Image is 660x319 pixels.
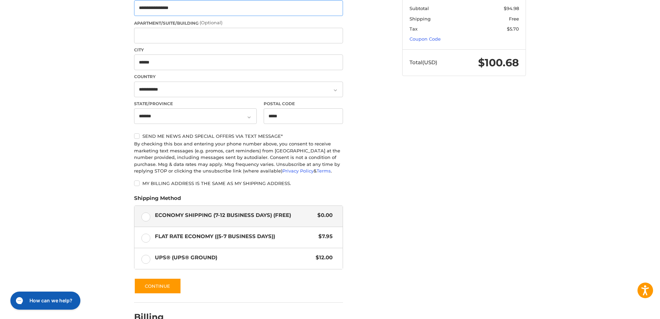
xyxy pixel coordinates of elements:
[134,19,343,26] label: Apartment/Suite/Building
[314,211,333,219] span: $0.00
[134,278,181,294] button: Continue
[134,74,343,80] label: Country
[264,101,343,107] label: Postal Code
[134,47,343,53] label: City
[282,168,314,174] a: Privacy Policy
[410,36,441,42] a: Coupon Code
[478,56,519,69] span: $100.68
[7,289,82,312] iframe: Gorgias live chat messenger
[410,59,437,66] span: Total (USD)
[155,254,313,262] span: UPS® (UPS® Ground)
[200,20,222,25] small: (Optional)
[317,168,331,174] a: Terms
[507,26,519,32] span: $5.70
[134,194,181,205] legend: Shipping Method
[155,233,315,241] span: Flat Rate Economy ((5-7 Business Days))
[410,16,431,22] span: Shipping
[134,141,343,175] div: By checking this box and entering your phone number above, you consent to receive marketing text ...
[134,181,343,186] label: My billing address is the same as my shipping address.
[134,133,343,139] label: Send me news and special offers via text message*
[509,16,519,22] span: Free
[410,26,417,32] span: Tax
[134,101,257,107] label: State/Province
[155,211,314,219] span: Economy Shipping (7-12 Business Days) (Free)
[410,6,429,11] span: Subtotal
[315,233,333,241] span: $7.95
[312,254,333,262] span: $12.00
[504,6,519,11] span: $94.98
